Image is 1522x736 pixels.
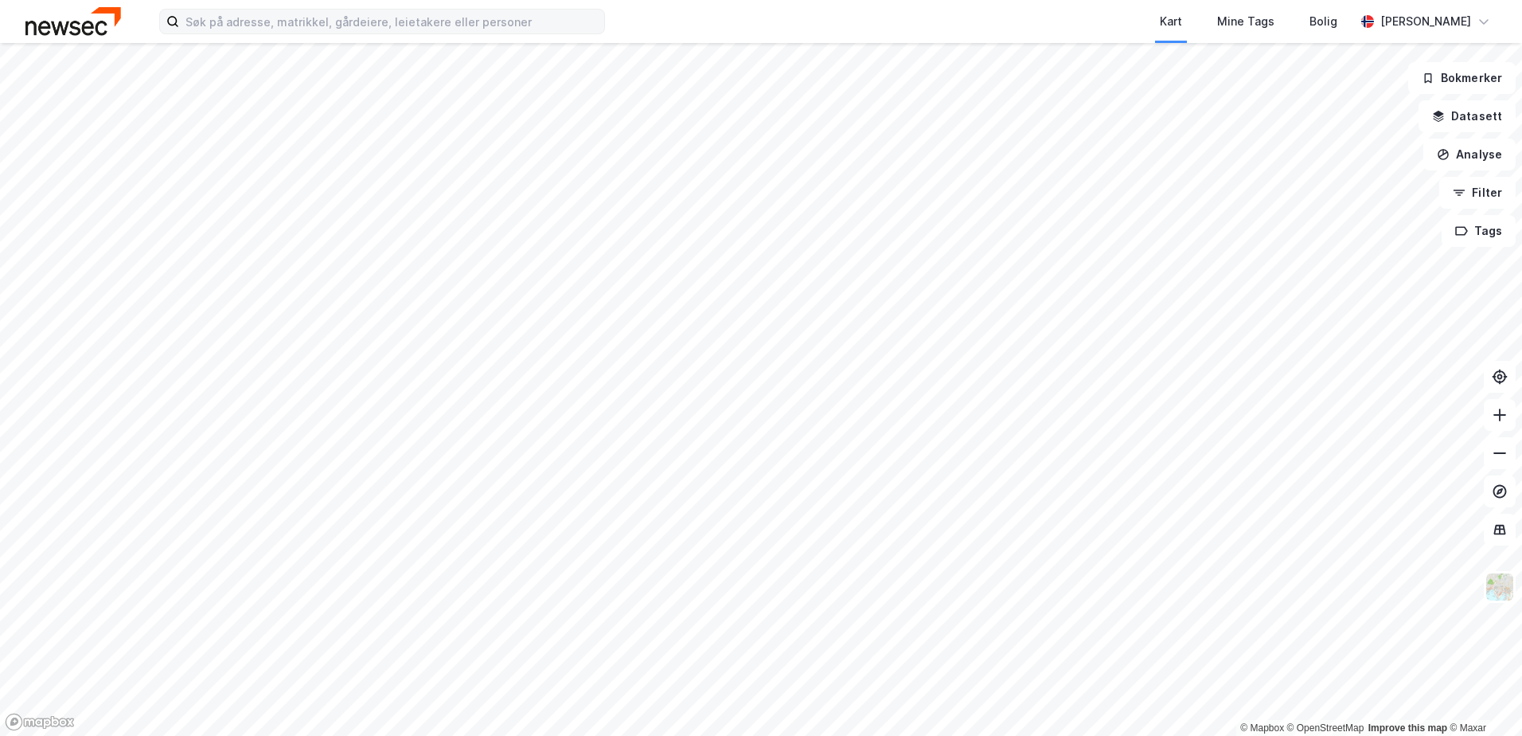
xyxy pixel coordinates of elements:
div: Kart [1160,12,1182,31]
input: Søk på adresse, matrikkel, gårdeiere, leietakere eller personer [179,10,604,33]
img: newsec-logo.f6e21ccffca1b3a03d2d.png [25,7,121,35]
div: [PERSON_NAME] [1380,12,1471,31]
div: Bolig [1309,12,1337,31]
div: Kontrollprogram for chat [1442,660,1522,736]
div: Mine Tags [1217,12,1274,31]
iframe: Chat Widget [1442,660,1522,736]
